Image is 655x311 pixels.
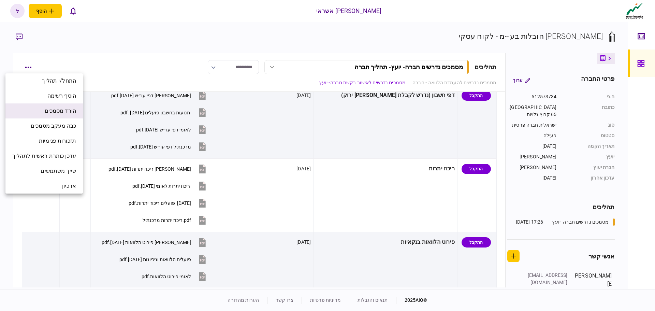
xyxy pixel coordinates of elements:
[42,77,76,85] span: התחל/י תהליך
[41,167,76,175] span: שייך משתמשים
[45,107,76,115] span: הורד מסמכים
[12,152,76,160] span: עדכן כותרת ראשית לתהליך
[31,122,76,130] span: כבה מעקב מסמכים
[47,92,76,100] span: הוסף רשימה
[39,137,76,145] span: תזכורות פנימיות
[62,182,76,190] span: ארכיון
